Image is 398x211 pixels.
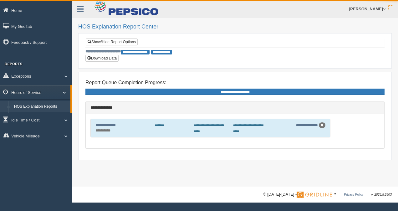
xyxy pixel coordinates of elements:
[11,112,70,123] a: HOS Violation Audit Reports
[344,193,363,196] a: Privacy Policy
[86,39,138,45] a: Show/Hide Report Options
[297,192,332,198] img: Gridline
[263,191,392,198] div: © [DATE]-[DATE] - ™
[11,101,70,112] a: HOS Explanation Reports
[85,80,385,85] h4: Report Queue Completion Progress:
[78,24,392,30] h2: HOS Explanation Report Center
[371,193,392,196] span: v. 2025.5.2403
[85,55,119,62] button: Download Data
